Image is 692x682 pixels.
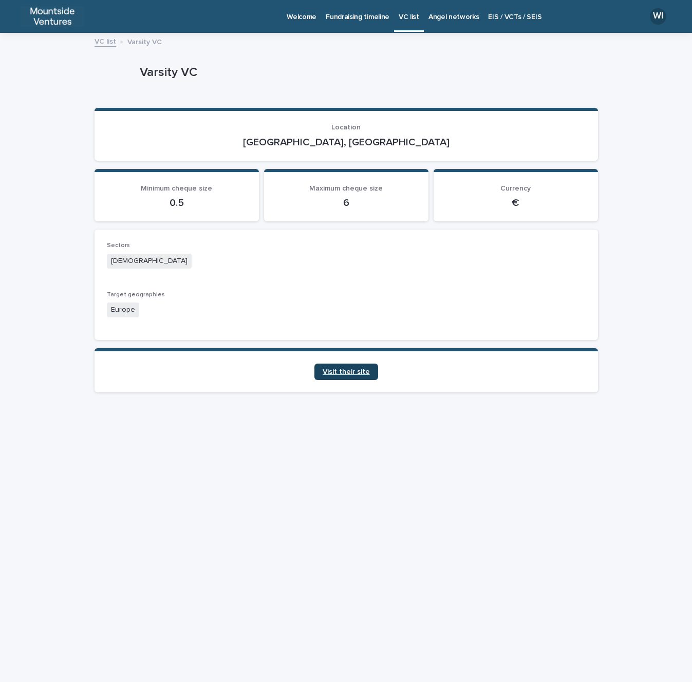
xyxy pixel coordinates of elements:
a: Visit their site [314,364,378,380]
span: Visit their site [323,368,370,375]
span: Currency [500,185,531,192]
span: Target geographies [107,292,165,298]
a: VC list [95,35,116,47]
div: WI [650,8,666,25]
p: 6 [276,197,416,209]
img: XmvxUhZ8Q0ah5CHExGrz [21,6,84,27]
span: Maximum cheque size [309,185,383,192]
span: Sectors [107,242,130,249]
p: Varsity VC [127,35,162,47]
span: [DEMOGRAPHIC_DATA] [107,254,192,269]
span: Europe [107,302,139,317]
p: € [446,197,586,209]
p: [GEOGRAPHIC_DATA], [GEOGRAPHIC_DATA] [107,136,586,148]
p: 0.5 [107,197,247,209]
span: Location [331,124,361,131]
p: Varsity VC [140,65,594,80]
span: Minimum cheque size [141,185,212,192]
